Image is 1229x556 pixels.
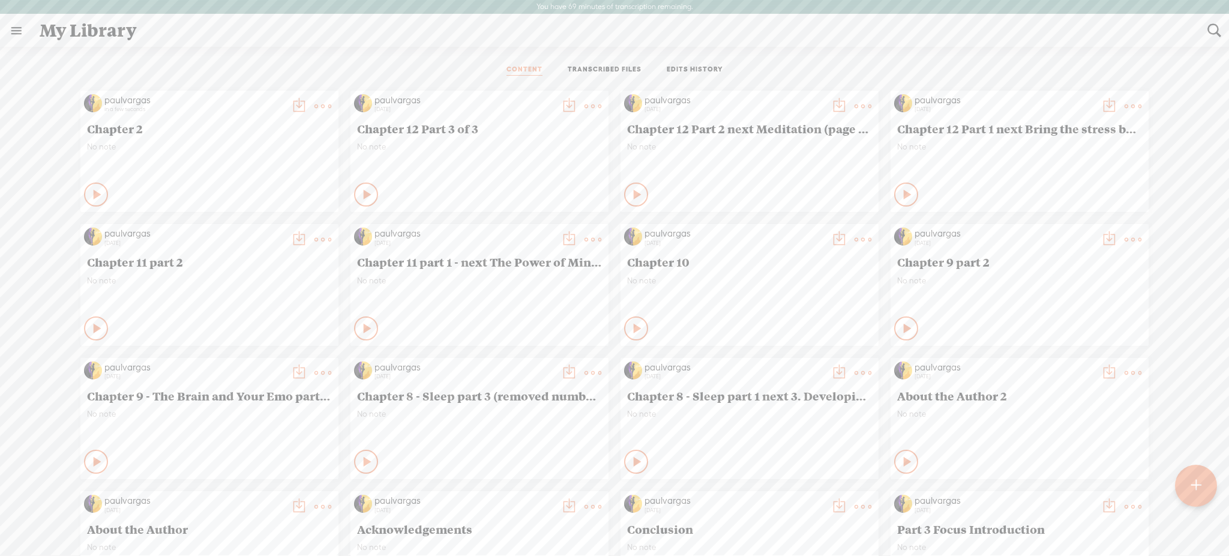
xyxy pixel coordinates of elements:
img: http%3A%2F%2Fres.cloudinary.com%2Ftrebble-fm%2Fimage%2Fupload%2Fv1740106775%2Fcom.trebble.trebble... [354,228,372,246]
div: paulvargas [645,94,825,106]
span: No note [87,276,332,286]
img: http%3A%2F%2Fres.cloudinary.com%2Ftrebble-fm%2Fimage%2Fupload%2Fv1740106775%2Fcom.trebble.trebble... [624,361,642,379]
span: No note [357,542,602,552]
div: paulvargas [104,228,284,240]
span: Conclusion [627,522,872,536]
span: No note [357,409,602,419]
span: No note [627,409,872,419]
div: [DATE] [104,373,284,380]
span: Chapter 11 part 2 [87,255,332,269]
span: About the Author 2 [897,388,1142,403]
div: [DATE] [645,507,825,514]
span: No note [627,542,872,552]
span: No note [897,542,1142,552]
img: http%3A%2F%2Fres.cloudinary.com%2Ftrebble-fm%2Fimage%2Fupload%2Fv1740106775%2Fcom.trebble.trebble... [624,228,642,246]
div: paulvargas [374,495,554,507]
div: paulvargas [104,94,284,106]
div: [DATE] [374,106,554,113]
div: [DATE] [104,240,284,247]
span: Chapter 2 [87,121,332,136]
img: http%3A%2F%2Fres.cloudinary.com%2Ftrebble-fm%2Fimage%2Fupload%2Fv1740106775%2Fcom.trebble.trebble... [894,361,912,379]
img: http%3A%2F%2Fres.cloudinary.com%2Ftrebble-fm%2Fimage%2Fupload%2Fv1740106775%2Fcom.trebble.trebble... [894,94,912,112]
img: http%3A%2F%2Fres.cloudinary.com%2Ftrebble-fm%2Fimage%2Fupload%2Fv1740106775%2Fcom.trebble.trebble... [624,94,642,112]
a: TRANSCRIBED FILES [568,65,642,76]
div: paulvargas [645,228,825,240]
span: Chapter 12 Part 2 next Meditation (page 180 pdf) [627,121,872,136]
a: EDITS HISTORY [667,65,723,76]
span: Chapter 8 - Sleep part 3 (removed numbers 3 and 4) [357,388,602,403]
span: No note [897,409,1142,419]
div: [DATE] [645,240,825,247]
span: Chapter 10 [627,255,872,269]
div: paulvargas [645,361,825,373]
div: [DATE] [915,373,1095,380]
div: [DATE] [915,240,1095,247]
div: in a few seconds [104,106,284,113]
img: http%3A%2F%2Fres.cloudinary.com%2Ftrebble-fm%2Fimage%2Fupload%2Fv1740106775%2Fcom.trebble.trebble... [84,361,102,379]
div: paulvargas [374,228,554,240]
div: paulvargas [915,94,1095,106]
span: No note [87,409,332,419]
img: http%3A%2F%2Fres.cloudinary.com%2Ftrebble-fm%2Fimage%2Fupload%2Fv1740106775%2Fcom.trebble.trebble... [354,94,372,112]
div: paulvargas [104,495,284,507]
div: [DATE] [915,507,1095,514]
span: Chapter 9 part 2 [897,255,1142,269]
img: http%3A%2F%2Fres.cloudinary.com%2Ftrebble-fm%2Fimage%2Fupload%2Fv1740106775%2Fcom.trebble.trebble... [84,495,102,513]
div: paulvargas [374,361,554,373]
span: No note [357,142,602,152]
span: Chapter 8 - Sleep part 1 next 3. Developing a sleep habit .... [627,388,872,403]
span: Chapter 9 - The Brain and Your Emo part 1 - next 2. Journaling [87,388,332,403]
span: Chapter 12 Part 3 of 3 [357,121,602,136]
div: [DATE] [374,507,554,514]
span: Chapter 11 part 1 - next The Power of Mindfulness Meditation for brain upgrade [357,255,602,269]
img: http%3A%2F%2Fres.cloudinary.com%2Ftrebble-fm%2Fimage%2Fupload%2Fv1740106775%2Fcom.trebble.trebble... [624,495,642,513]
div: paulvargas [104,361,284,373]
span: About the Author [87,522,332,536]
img: http%3A%2F%2Fres.cloudinary.com%2Ftrebble-fm%2Fimage%2Fupload%2Fv1740106775%2Fcom.trebble.trebble... [84,228,102,246]
label: You have 69 minutes of transcription remaining. [536,2,693,12]
div: paulvargas [374,94,554,106]
div: [DATE] [104,507,284,514]
span: No note [87,142,332,152]
img: http%3A%2F%2Fres.cloudinary.com%2Ftrebble-fm%2Fimage%2Fupload%2Fv1740106775%2Fcom.trebble.trebble... [354,495,372,513]
span: No note [357,276,602,286]
div: paulvargas [915,495,1095,507]
div: paulvargas [915,228,1095,240]
span: Acknowledgements [357,522,602,536]
img: http%3A%2F%2Fres.cloudinary.com%2Ftrebble-fm%2Fimage%2Fupload%2Fv1740106775%2Fcom.trebble.trebble... [84,94,102,112]
div: [DATE] [645,373,825,380]
div: [DATE] [915,106,1095,113]
span: No note [627,276,872,286]
a: CONTENT [506,65,542,76]
span: No note [897,142,1142,152]
span: No note [897,276,1142,286]
span: Chapter 12 Part 1 next Bring the stress battle into you playing field [897,121,1142,136]
div: My Library [31,15,1199,46]
div: [DATE] [374,373,554,380]
img: http%3A%2F%2Fres.cloudinary.com%2Ftrebble-fm%2Fimage%2Fupload%2Fv1740106775%2Fcom.trebble.trebble... [354,361,372,379]
img: http%3A%2F%2Fres.cloudinary.com%2Ftrebble-fm%2Fimage%2Fupload%2Fv1740106775%2Fcom.trebble.trebble... [894,228,912,246]
img: http%3A%2F%2Fres.cloudinary.com%2Ftrebble-fm%2Fimage%2Fupload%2Fv1740106775%2Fcom.trebble.trebble... [894,495,912,513]
div: paulvargas [645,495,825,507]
span: No note [87,542,332,552]
span: No note [627,142,872,152]
div: [DATE] [374,240,554,247]
div: paulvargas [915,361,1095,373]
span: Part 3 Focus Introduction [897,522,1142,536]
div: [DATE] [645,106,825,113]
